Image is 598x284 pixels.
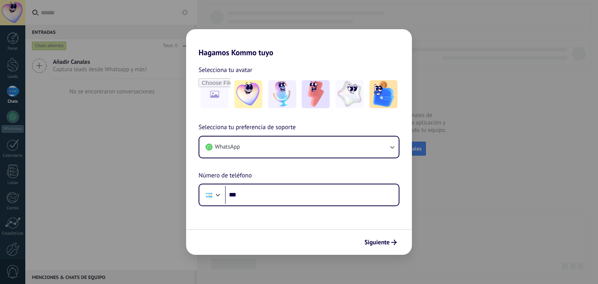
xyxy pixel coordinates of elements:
[202,187,216,203] div: Argentina: + 54
[199,123,296,133] span: Selecciona tu preferencia de soporte
[199,171,252,181] span: Número de teléfono
[268,80,296,108] img: -2.jpeg
[199,137,399,158] button: WhatsApp
[369,80,397,108] img: -5.jpeg
[361,236,400,249] button: Siguiente
[199,65,252,75] span: Selecciona tu avatar
[364,240,390,245] span: Siguiente
[234,80,262,108] img: -1.jpeg
[215,143,240,151] span: WhatsApp
[336,80,364,108] img: -4.jpeg
[302,80,330,108] img: -3.jpeg
[186,29,412,57] h2: Hagamos Kommo tuyo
